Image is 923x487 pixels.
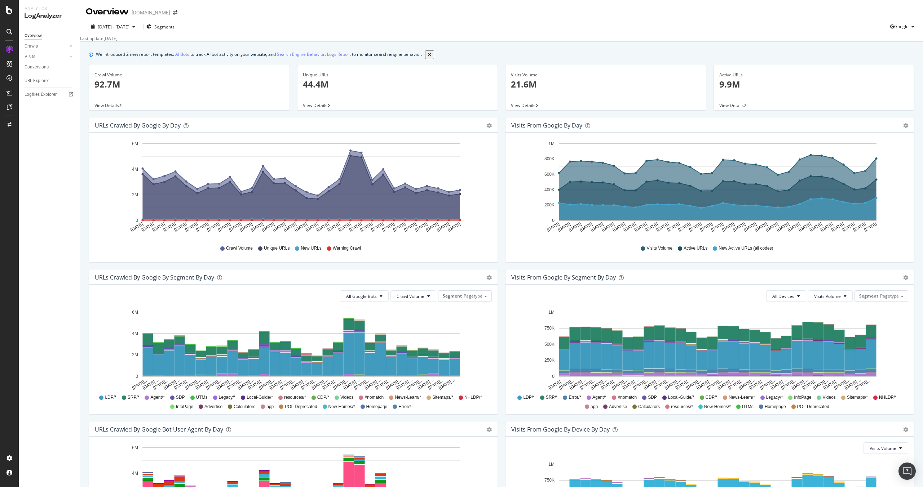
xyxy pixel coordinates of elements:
[154,24,175,30] span: Segments
[579,222,593,233] text: [DATE]
[842,222,856,233] text: [DATE]
[228,222,242,233] text: [DATE]
[80,35,118,41] div: Last update
[25,77,75,85] a: URL Explorer
[226,245,253,251] span: Crawl Volume
[552,374,555,379] text: 0
[852,222,867,233] text: [DATE]
[94,78,284,90] p: 92.7M
[370,222,385,233] text: [DATE]
[443,293,462,299] span: Segment
[403,222,418,233] text: [DATE]
[511,72,701,78] div: Visits Volume
[25,91,57,98] div: Logfiles Explorer
[425,222,440,233] text: [DATE]
[611,222,626,233] text: [DATE]
[204,404,222,410] span: Advertise
[25,43,67,50] a: Crawls
[903,275,908,280] div: gear
[568,222,582,233] text: [DATE]
[317,394,329,401] span: CDP/*
[879,394,897,401] span: NHLDP/*
[719,78,909,90] p: 9.9M
[511,426,610,433] div: Visits From Google By Device By Day
[303,102,327,108] span: View Details
[548,462,555,467] text: 1M
[285,404,317,410] span: POI_Deprecated
[284,394,306,401] span: resources/*
[591,404,598,410] span: app
[261,222,275,233] text: [DATE]
[511,308,908,391] div: A chart.
[511,138,908,238] svg: A chart.
[132,141,138,146] text: 6M
[340,290,389,302] button: All Google Bots
[414,222,428,233] text: [DATE]
[668,394,694,401] span: Local-Guide/*
[128,394,140,401] span: SRP/*
[820,222,834,233] text: [DATE]
[870,445,896,451] span: Visits Volume
[766,290,806,302] button: All Devices
[623,222,637,233] text: [DATE]
[219,394,236,401] span: Legacy/*
[340,394,353,401] span: Videos
[765,222,779,233] text: [DATE]
[544,358,555,363] text: 250K
[592,394,606,401] span: Agent/*
[89,50,914,59] div: info banner
[327,222,341,233] text: [DATE]
[544,187,555,192] text: 400K
[250,222,264,233] text: [DATE]
[766,394,783,401] span: Legacy/*
[548,141,555,146] text: 1M
[129,222,144,233] text: [DATE]
[25,32,75,40] a: Overview
[719,72,909,78] div: Active URLs
[546,394,558,401] span: SRP/*
[511,78,701,90] p: 21.6M
[864,442,908,454] button: Visits Volume
[436,222,450,233] text: [DATE]
[794,394,811,401] span: InfoPage
[859,293,878,299] span: Segment
[132,192,138,197] text: 2M
[666,222,681,233] text: [DATE]
[601,222,615,233] text: [DATE]
[719,245,773,251] span: New Active URLs (all codes)
[301,245,321,251] span: New URLs
[132,445,138,450] text: 6M
[742,404,754,410] span: UTMs
[487,275,492,280] div: gear
[633,222,648,233] text: [DATE]
[25,63,75,71] a: Conversions
[830,222,845,233] text: [DATE]
[546,222,560,233] text: [DATE]
[671,404,693,410] span: resources/*
[294,222,308,233] text: [DATE]
[618,394,637,401] span: #nomatch
[151,222,166,233] text: [DATE]
[86,23,140,30] button: [DATE] - [DATE]
[569,394,581,401] span: Error/*
[195,222,209,233] text: [DATE]
[98,24,129,30] span: [DATE] - [DATE]
[511,274,616,281] div: Visits from Google By Segment By Day
[96,50,422,59] div: We introduced 2 new report templates: to track AI bot activity on your website, and to monitor se...
[25,63,49,71] div: Conversions
[863,222,878,233] text: [DATE]
[776,222,790,233] text: [DATE]
[464,394,482,401] span: NHLDP/*
[303,72,493,78] div: Unique URLs
[132,331,138,336] text: 4M
[772,293,794,299] span: All Devices
[684,245,707,251] span: Active URLs
[25,91,75,98] a: Logfiles Explorer
[95,274,214,281] div: URLs Crawled by Google By Segment By Day
[706,394,717,401] span: CDP/*
[184,222,199,233] text: [DATE]
[328,404,355,410] span: New-Homes/*
[132,9,170,16] div: [DOMAIN_NAME]
[132,310,138,315] text: 6M
[25,53,35,61] div: Visits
